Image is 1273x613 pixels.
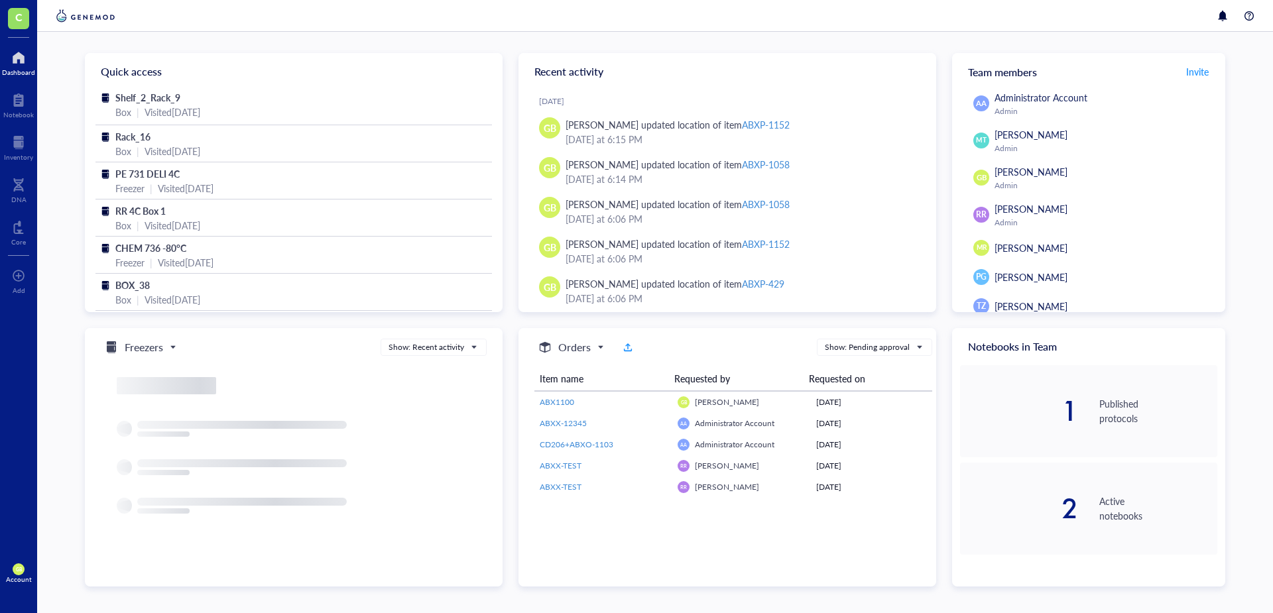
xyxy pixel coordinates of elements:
div: Active notebooks [1099,494,1217,523]
span: AA [976,98,986,109]
div: Add [13,286,25,294]
a: GB[PERSON_NAME] updated location of itemABXP-1058[DATE] at 6:14 PM [529,152,926,192]
div: ABXP-1058 [742,197,790,211]
div: 1 [960,398,1078,424]
span: ABX1100 [540,396,574,408]
div: [DATE] [816,418,927,429]
div: Admin [995,106,1212,117]
div: Show: Pending approval [825,341,910,353]
div: [DATE] at 6:06 PM [566,251,915,266]
span: [PERSON_NAME] [695,396,759,408]
span: GB [976,172,987,184]
span: [PERSON_NAME] [695,460,759,471]
div: Admin [995,217,1212,228]
a: Notebook [3,89,34,119]
div: ABXP-429 [742,277,784,290]
div: 2 [960,495,1078,522]
button: Invite [1185,61,1209,82]
span: GB [544,280,556,294]
span: [PERSON_NAME] [995,300,1067,313]
div: Inventory [4,153,33,161]
div: | [137,292,139,307]
div: | [137,218,139,233]
div: Quick access [85,53,503,90]
span: Administrator Account [695,418,774,429]
span: TZ [977,300,986,312]
a: GB[PERSON_NAME] updated location of itemABXP-1152[DATE] at 6:15 PM [529,112,926,152]
a: GB[PERSON_NAME] updated location of itemABXP-1058[DATE] at 6:06 PM [529,192,926,231]
span: ABXX-TEST [540,481,581,492]
div: Freezer [115,181,145,195]
a: Core [11,217,26,246]
span: [PERSON_NAME] [995,270,1067,284]
div: DNA [11,195,27,203]
a: Dashboard [2,47,35,76]
a: CD206+ABXO-1103 [540,439,667,451]
div: Box [115,292,131,307]
div: [DATE] at 6:15 PM [566,132,915,146]
div: | [150,181,152,195]
span: RR [976,209,987,221]
span: Rack_16 [115,130,151,143]
th: Item name [534,366,669,391]
div: [DATE] [816,439,927,451]
a: DNA [11,174,27,203]
span: Shelf_2_Rack_9 [115,91,180,104]
a: ABXX-12345 [540,418,667,429]
div: Published protocols [1099,396,1217,425]
div: Show: Recent activity [389,341,464,353]
th: Requested on [804,366,922,391]
div: [DATE] at 6:06 PM [566,211,915,226]
a: Inventory [4,132,33,161]
div: Box [115,218,131,233]
div: [PERSON_NAME] updated location of item [566,157,790,172]
h5: Freezers [125,339,163,355]
span: AA [680,441,687,447]
span: CHEM 736 -80°C [115,241,186,254]
span: PG [976,271,987,283]
div: [DATE] [816,396,927,408]
div: Visited [DATE] [145,292,200,307]
span: Administrator Account [995,91,1087,104]
div: [DATE] at 6:14 PM [566,172,915,186]
a: ABX1100 [540,396,667,408]
h5: Orders [558,339,591,355]
div: ABXP-1152 [742,118,790,131]
div: [PERSON_NAME] updated location of item [566,237,790,251]
a: GB[PERSON_NAME] updated location of itemABXP-1152[DATE] at 6:06 PM [529,231,926,271]
span: Administrator Account [695,439,774,450]
div: [DATE] at 6:06 PM [566,291,915,306]
span: RR 4C Box 1 [115,204,166,217]
span: C [15,9,23,25]
div: Core [11,238,26,246]
div: Dashboard [2,68,35,76]
div: Admin [995,180,1212,191]
div: Notebook [3,111,34,119]
img: genemod-logo [53,8,118,24]
span: ABXX-12345 [540,418,587,429]
div: [PERSON_NAME] updated location of item [566,197,790,211]
div: Visited [DATE] [158,181,213,195]
span: MT [976,135,986,145]
div: Team members [952,53,1225,90]
div: Freezer [115,255,145,270]
div: Visited [DATE] [145,144,200,158]
span: GB [681,399,687,405]
div: Admin [995,143,1212,154]
div: [DATE] [539,96,926,107]
span: RR [681,463,687,469]
span: GB [544,121,556,135]
span: Invite [1186,65,1209,78]
div: ABXP-1152 [742,237,790,251]
div: Visited [DATE] [158,255,213,270]
span: PE 731 DELI 4C [115,167,180,180]
div: | [137,105,139,119]
span: GB [15,567,21,573]
a: ABXX-TEST [540,481,667,493]
span: GB [544,200,556,215]
div: Box [115,144,131,158]
div: Box [115,105,131,119]
div: [PERSON_NAME] updated location of item [566,276,784,291]
div: Recent activity [518,53,936,90]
